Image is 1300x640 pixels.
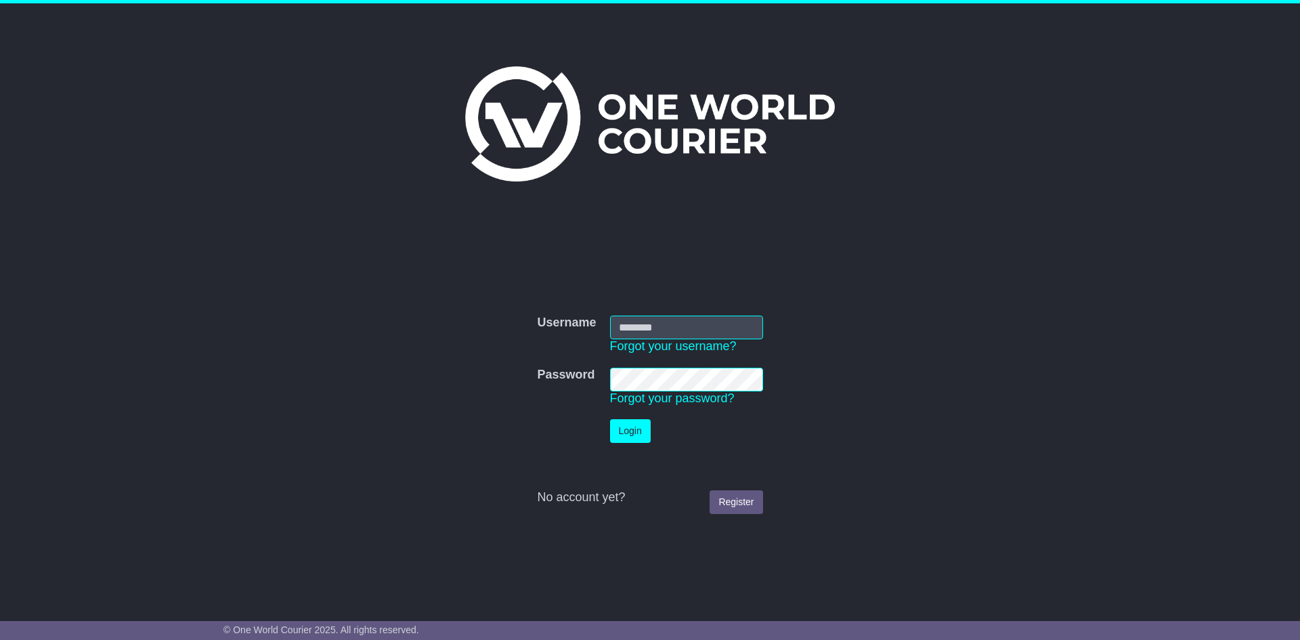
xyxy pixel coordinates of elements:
a: Forgot your password? [610,391,735,405]
button: Login [610,419,651,443]
span: © One World Courier 2025. All rights reserved. [223,624,419,635]
label: Username [537,316,596,330]
a: Forgot your username? [610,339,737,353]
a: Register [710,490,762,514]
label: Password [537,368,594,383]
div: No account yet? [537,490,762,505]
img: One World [465,66,835,182]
